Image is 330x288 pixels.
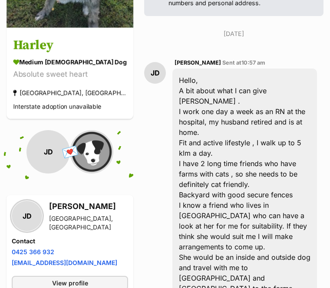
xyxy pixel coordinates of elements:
[13,103,101,111] span: Interstate adoption unavailable
[70,130,113,173] img: Australian Society for Animal Rescue profile pic
[13,36,127,56] h3: Harley
[144,62,166,84] div: JD
[13,58,127,67] div: medium [DEMOGRAPHIC_DATA] Dog
[49,200,128,213] h3: [PERSON_NAME]
[13,87,127,99] div: [GEOGRAPHIC_DATA], [GEOGRAPHIC_DATA]
[175,59,221,66] span: [PERSON_NAME]
[222,59,265,66] span: Sent at
[12,259,117,266] a: [EMAIL_ADDRESS][DOMAIN_NAME]
[7,29,133,119] a: Harley medium [DEMOGRAPHIC_DATA] Dog Absolute sweet heart [GEOGRAPHIC_DATA], [GEOGRAPHIC_DATA] In...
[13,69,127,81] div: Absolute sweet heart
[241,59,265,66] span: 10:57 am
[12,201,42,231] div: JD
[144,29,323,38] p: [DATE]
[60,142,80,161] span: 💌
[12,237,128,245] h4: Contact
[52,278,88,288] span: View profile
[26,130,70,173] div: JD
[49,214,128,232] div: [GEOGRAPHIC_DATA], [GEOGRAPHIC_DATA]
[12,248,54,255] a: 0425 366 932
